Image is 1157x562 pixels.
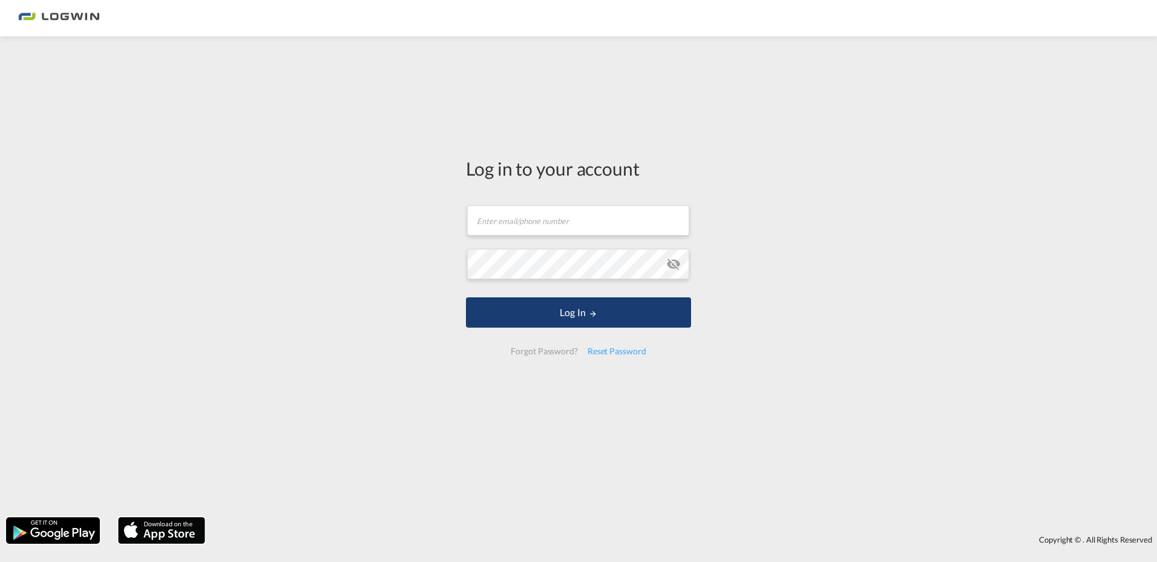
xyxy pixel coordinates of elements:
button: LOGIN [466,297,691,328]
div: Reset Password [583,340,651,362]
img: google.png [5,516,101,545]
img: bc73a0e0d8c111efacd525e4c8ad7d32.png [18,5,100,32]
div: Forgot Password? [506,340,582,362]
img: apple.png [117,516,206,545]
div: Log in to your account [466,156,691,181]
input: Enter email/phone number [467,205,689,236]
md-icon: icon-eye-off [666,257,681,271]
div: Copyright © . All Rights Reserved [211,529,1157,550]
